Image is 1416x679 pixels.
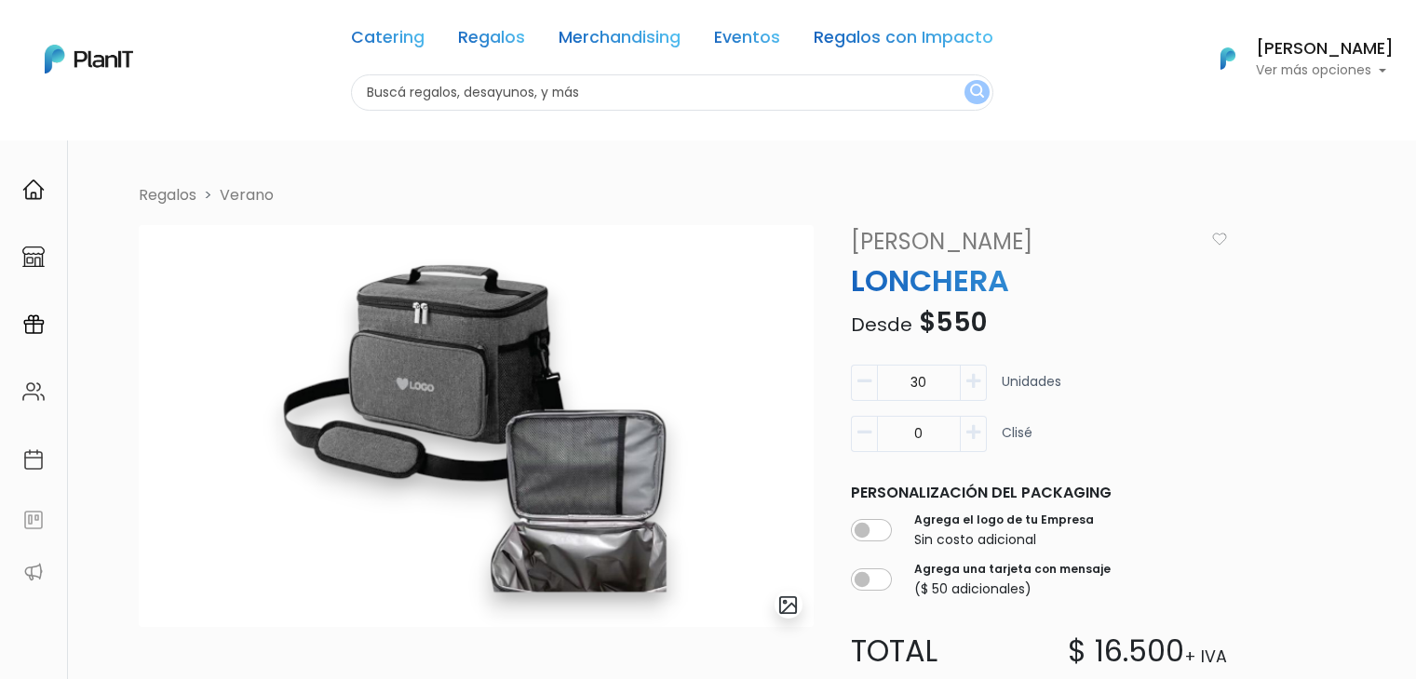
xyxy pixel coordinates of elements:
[22,561,45,583] img: partners-52edf745621dab592f3b2c58e3bca9d71375a7ef29c3b500c9f145b62cc070d4.svg
[919,304,987,340] span: $550
[45,45,133,73] img: PlanIt Logo
[458,30,525,52] a: Regalos
[22,380,45,403] img: people-662611757002400ad9ed0e3c099ab2801c6687ba6c219adb57efc949bc21e19d.svg
[139,225,814,627] img: Captura_de_pantalla_2025-09-18_115428.png
[139,184,196,206] li: Regalos
[22,448,45,471] img: calendar-87d922413cdce8b2cf7b7f5f62616a5cf9e4887200fb71536465627b3292af00.svg
[22,246,45,268] img: marketplace-4ceaa7011d94191e9ded77b95e3339b90024bf715f7c57f8cf31f2d8c509eaba.svg
[840,259,1238,303] p: LONCHERA
[22,179,45,201] img: home-e721727adea9d79c4d83392d1f703f7f8bce08238fde08b1acbfd93340b81755.svg
[1002,372,1061,408] p: Unidades
[1212,233,1227,246] img: heart_icon
[1256,64,1394,77] p: Ver más opciones
[22,509,45,531] img: feedback-78b5a0c8f98aac82b08bfc38622c3050aee476f2c9584af64705fc4e61158814.svg
[914,561,1111,578] label: Agrega una tarjeta con mensaje
[840,629,1039,673] p: Total
[714,30,780,52] a: Eventos
[851,482,1227,504] p: Personalización del packaging
[914,512,1094,528] label: Agrega el logo de tu Empresa
[1256,41,1394,58] h6: [PERSON_NAME]
[559,30,681,52] a: Merchandising
[970,84,984,101] img: search_button-432b6d5273f82d61273b3651a40e1bd1b912527efae98b1b7a1b2c0702e16a8d.svg
[914,579,1111,599] p: ($ 50 adicionales)
[1068,629,1184,673] p: $ 16.500
[1196,34,1394,83] button: PlanIt Logo [PERSON_NAME] Ver más opciones
[1184,645,1227,669] p: + IVA
[220,184,274,206] a: Verano
[777,594,799,616] img: gallery-light
[1207,38,1248,79] img: PlanIt Logo
[351,74,993,111] input: Buscá regalos, desayunos, y más
[128,184,1323,210] nav: breadcrumb
[22,313,45,336] img: campaigns-02234683943229c281be62815700db0a1741e53638e28bf9629b52c665b00959.svg
[851,312,912,338] span: Desde
[914,530,1094,550] p: Sin costo adicional
[351,30,425,52] a: Catering
[1002,423,1032,459] p: Clisé
[814,30,993,52] a: Regalos con Impacto
[840,225,1205,259] a: [PERSON_NAME]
